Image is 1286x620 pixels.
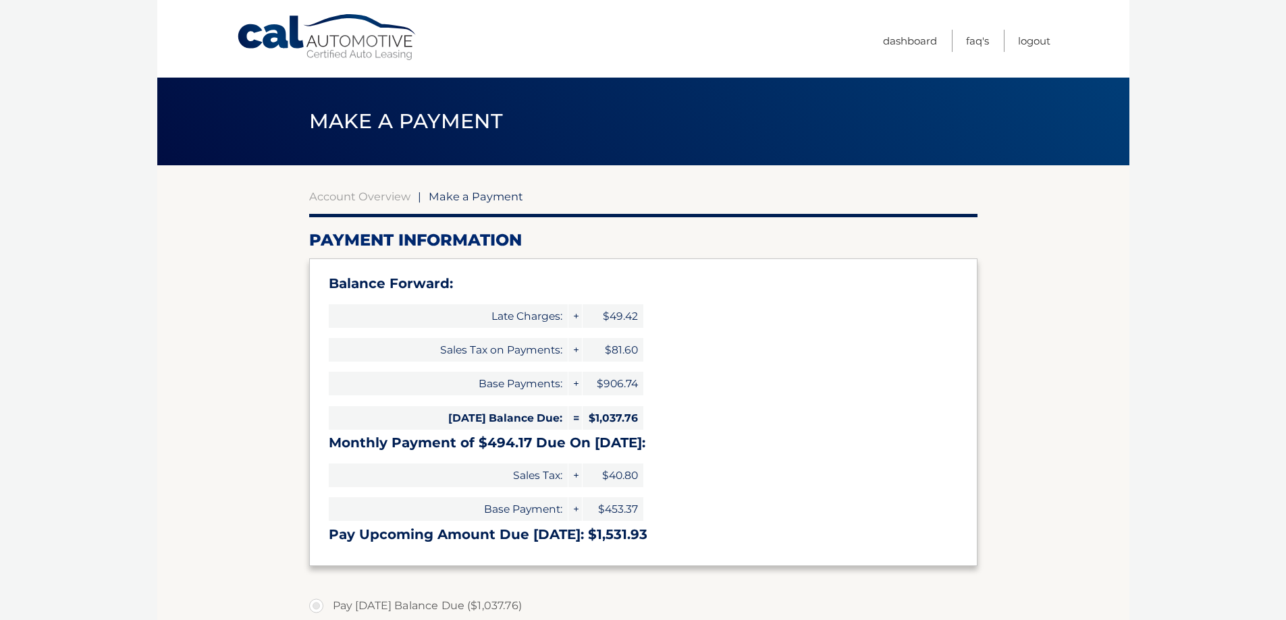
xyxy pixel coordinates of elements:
span: + [568,497,582,521]
span: Sales Tax: [329,463,568,487]
a: FAQ's [966,30,989,52]
h3: Balance Forward: [329,275,958,292]
span: $81.60 [583,338,643,362]
span: $40.80 [583,463,643,487]
span: Base Payment: [329,497,568,521]
span: $453.37 [583,497,643,521]
a: Cal Automotive [236,13,419,61]
span: + [568,338,582,362]
a: Dashboard [883,30,937,52]
h3: Monthly Payment of $494.17 Due On [DATE]: [329,434,958,451]
span: + [568,463,582,487]
span: Make a Payment [429,190,523,203]
a: Logout [1018,30,1050,52]
span: $1,037.76 [583,406,643,430]
label: Pay [DATE] Balance Due ($1,037.76) [309,592,977,619]
span: Base Payments: [329,372,568,395]
span: [DATE] Balance Due: [329,406,568,430]
span: = [568,406,582,430]
span: + [568,372,582,395]
span: Late Charges: [329,304,568,328]
span: Make a Payment [309,109,503,134]
span: Sales Tax on Payments: [329,338,568,362]
a: Account Overview [309,190,410,203]
span: + [568,304,582,328]
span: $906.74 [583,372,643,395]
h3: Pay Upcoming Amount Due [DATE]: $1,531.93 [329,526,958,543]
h2: Payment Information [309,230,977,250]
span: $49.42 [583,304,643,328]
span: | [418,190,421,203]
